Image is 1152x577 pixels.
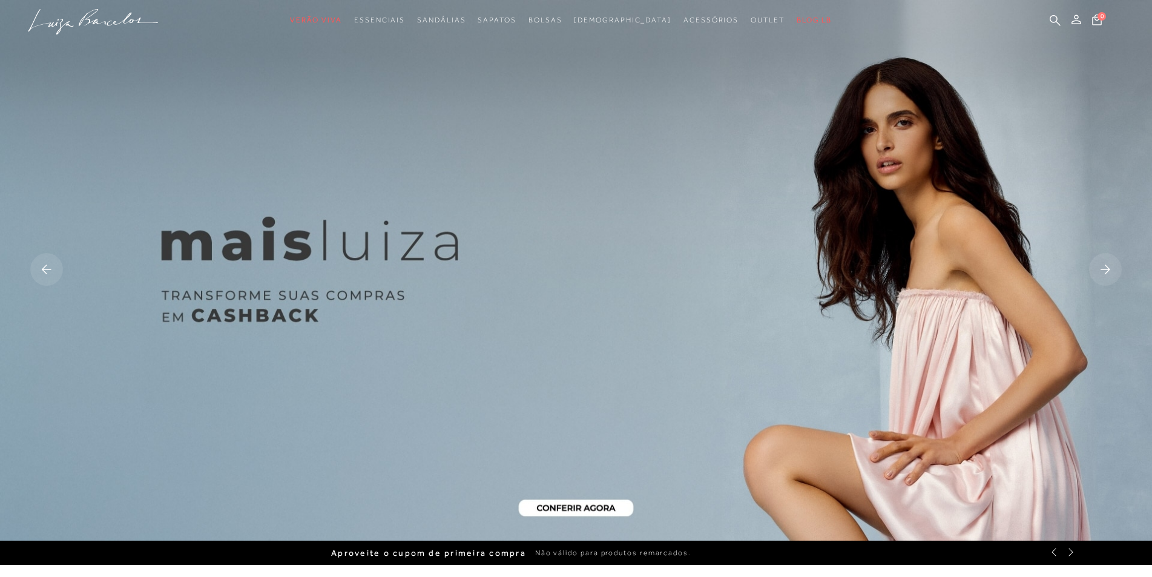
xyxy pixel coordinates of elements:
[478,9,516,31] a: noSubCategoriesText
[782,547,815,558] span: COPIAR
[797,16,832,24] span: BLOG LB
[574,16,671,24] span: [DEMOGRAPHIC_DATA]
[535,548,691,558] span: Não válido para produtos remarcados.
[751,16,785,24] span: Outlet
[751,9,785,31] a: noSubCategoriesText
[354,16,405,24] span: Essenciais
[528,9,562,31] a: noSubCategoriesText
[1088,13,1105,30] button: 0
[683,16,739,24] span: Acessórios
[574,9,671,31] a: noSubCategoriesText
[354,9,405,31] a: noSubCategoriesText
[290,9,342,31] a: noSubCategoriesText
[417,9,466,31] a: noSubCategoriesText
[1098,12,1106,21] span: 0
[683,9,739,31] a: noSubCategoriesText
[528,16,562,24] span: Bolsas
[709,548,768,558] span: PRIMEIRALB
[331,548,526,558] span: Aproveite o cupom de primeira compra
[290,16,342,24] span: Verão Viva
[478,16,516,24] span: Sapatos
[417,16,466,24] span: Sandálias
[797,9,832,31] a: BLOG LB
